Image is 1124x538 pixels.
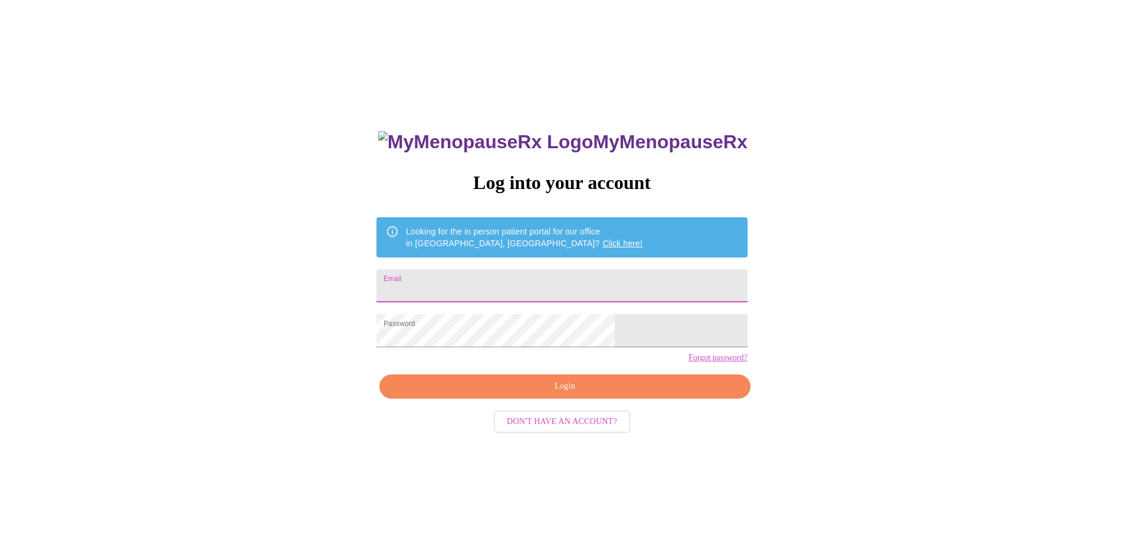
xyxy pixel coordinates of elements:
a: Forgot password? [689,353,748,363]
img: MyMenopauseRx Logo [378,131,593,153]
h3: Log into your account [376,172,747,194]
span: Login [393,379,736,394]
div: Looking for the in person patient portal for our office in [GEOGRAPHIC_DATA], [GEOGRAPHIC_DATA]? [406,221,643,254]
button: Login [379,374,750,399]
span: Don't have an account? [507,415,617,429]
h3: MyMenopauseRx [378,131,748,153]
a: Click here! [602,239,643,248]
a: Don't have an account? [491,416,633,426]
button: Don't have an account? [494,410,630,433]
